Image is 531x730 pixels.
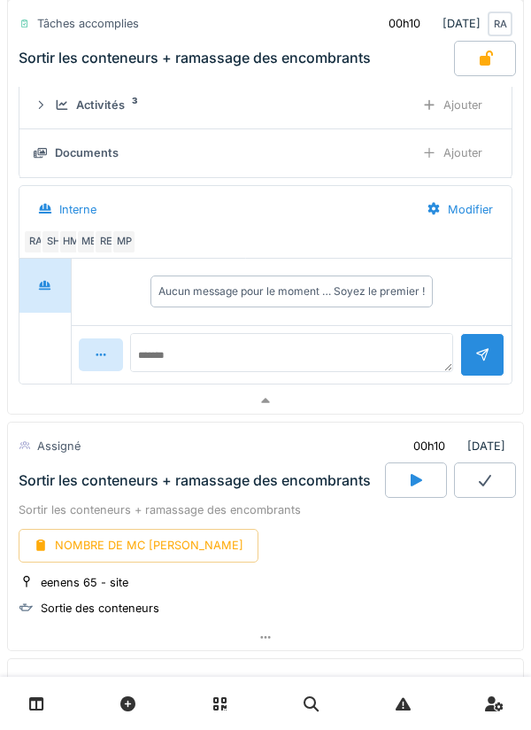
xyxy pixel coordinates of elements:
[41,229,65,254] div: SH
[58,229,83,254] div: HM
[76,97,125,113] div: Activités
[27,136,504,169] summary: DocumentsAjouter
[19,529,258,562] div: NOMBRE DE MC [PERSON_NAME]
[41,574,128,591] div: eenens 65 - site
[112,229,136,254] div: MP
[397,666,512,699] div: [DATE]
[94,229,119,254] div: RE
[37,15,139,32] div: Tâches accomplies
[398,430,512,462] div: [DATE]
[55,144,119,161] div: Documents
[19,50,371,66] div: Sortir les conteneurs + ramassage des encombrants
[76,229,101,254] div: ME
[373,7,512,40] div: [DATE]
[27,89,504,121] summary: Activités3Ajouter
[41,600,159,617] div: Sortie des conteneurs
[488,12,512,36] div: RA
[407,89,497,121] div: Ajouter
[389,15,420,32] div: 00h10
[413,438,445,454] div: 00h10
[19,472,371,489] div: Sortir les conteneurs + ramassage des encombrants
[412,193,508,226] div: Modifier
[23,229,48,254] div: RA
[407,136,497,169] div: Ajouter
[37,438,81,454] div: Assigné
[158,283,425,299] div: Aucun message pour le moment … Soyez le premier !
[37,674,81,691] div: Assigné
[59,201,96,218] div: Interne
[412,674,445,691] div: 01h00
[19,501,512,518] div: Sortir les conteneurs + ramassage des encombrants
